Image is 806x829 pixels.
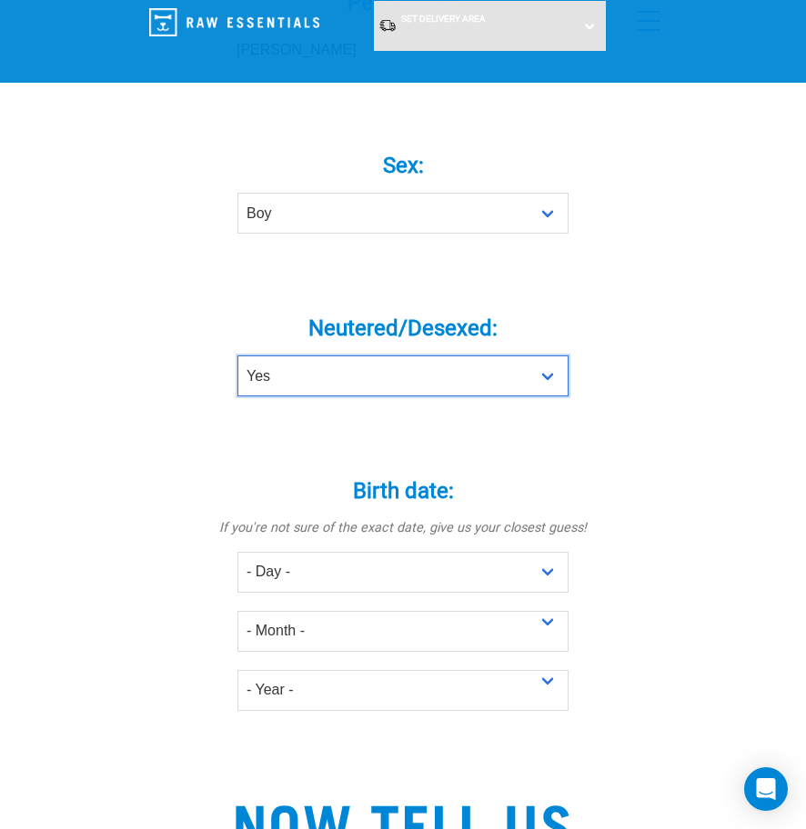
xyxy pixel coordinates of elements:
img: van-moving.png [378,18,397,33]
p: If you're not sure of the exact date, give us your closest guess! [166,518,640,538]
img: Raw Essentials Logo [149,8,319,36]
div: Open Intercom Messenger [744,767,788,811]
label: Birth date: [166,474,640,507]
span: Set Delivery Area [401,14,486,24]
label: Sex: [166,149,640,182]
label: Neutered/Desexed: [166,312,640,345]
